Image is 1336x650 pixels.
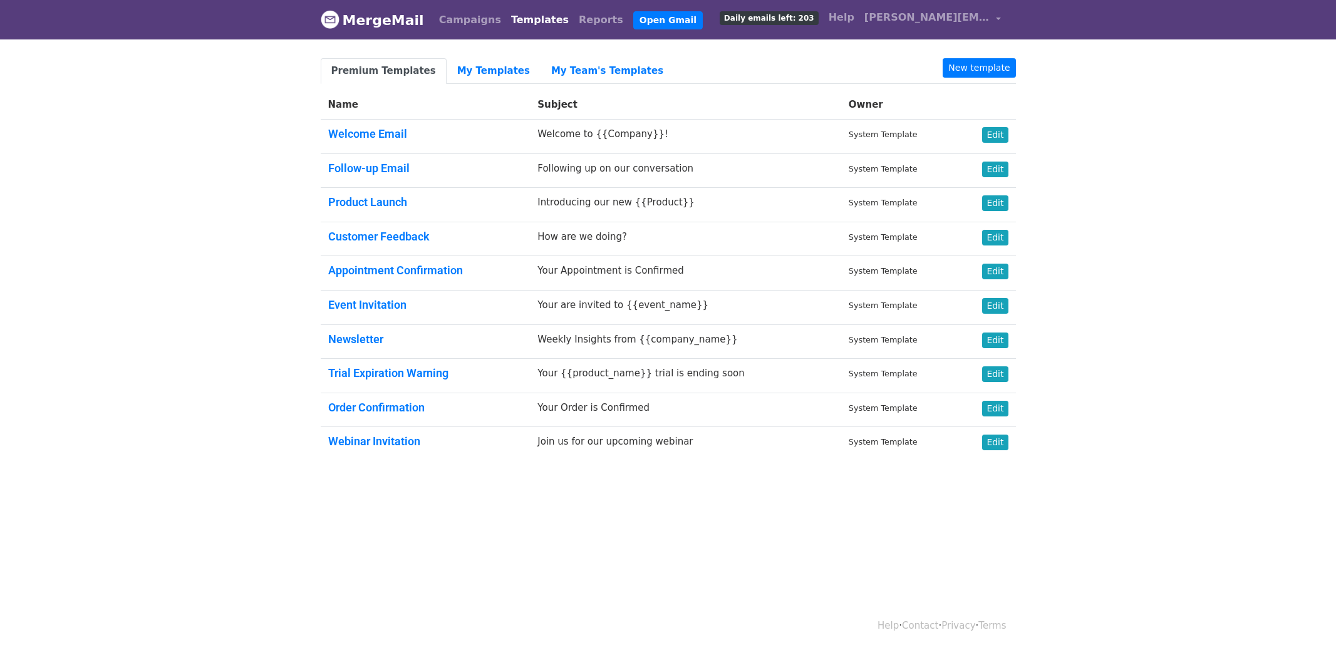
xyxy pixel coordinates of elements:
[849,164,918,173] small: System Template
[982,230,1008,245] a: Edit
[849,198,918,207] small: System Template
[982,195,1008,211] a: Edit
[574,8,628,33] a: Reports
[530,290,841,324] td: Your are invited to {{event_name}}
[328,127,407,140] a: Welcome Email
[530,90,841,120] th: Subject
[541,58,674,84] a: My Team's Templates
[982,298,1008,314] a: Edit
[506,8,574,33] a: Templates
[841,90,958,120] th: Owner
[434,8,506,33] a: Campaigns
[328,195,407,209] a: Product Launch
[864,10,990,25] span: [PERSON_NAME][EMAIL_ADDRESS][PERSON_NAME][DOMAIN_NAME]
[982,162,1008,177] a: Edit
[720,11,819,25] span: Daily emails left: 203
[321,7,424,33] a: MergeMail
[328,264,463,277] a: Appointment Confirmation
[978,620,1006,631] a: Terms
[447,58,541,84] a: My Templates
[941,620,975,631] a: Privacy
[849,437,918,446] small: System Template
[849,301,918,310] small: System Template
[849,403,918,413] small: System Template
[982,127,1008,143] a: Edit
[982,401,1008,416] a: Edit
[328,401,425,414] a: Order Confirmation
[982,333,1008,348] a: Edit
[530,359,841,393] td: Your {{product_name}} trial is ending soon
[849,266,918,276] small: System Template
[328,162,410,175] a: Follow-up Email
[530,256,841,291] td: Your Appointment is Confirmed
[982,264,1008,279] a: Edit
[530,324,841,359] td: Weekly Insights from {{company_name}}
[530,188,841,222] td: Introducing our new {{Product}}
[715,5,824,30] a: Daily emails left: 203
[328,230,430,243] a: Customer Feedback
[849,369,918,378] small: System Template
[321,90,531,120] th: Name
[849,232,918,242] small: System Template
[328,435,420,448] a: Webinar Invitation
[902,620,938,631] a: Contact
[530,427,841,461] td: Join us for our upcoming webinar
[943,58,1015,78] a: New template
[849,130,918,139] small: System Template
[321,58,447,84] a: Premium Templates
[982,435,1008,450] a: Edit
[530,393,841,427] td: Your Order is Confirmed
[859,5,1006,34] a: [PERSON_NAME][EMAIL_ADDRESS][PERSON_NAME][DOMAIN_NAME]
[824,5,859,30] a: Help
[633,11,703,29] a: Open Gmail
[530,153,841,188] td: Following up on our conversation
[328,333,383,346] a: Newsletter
[321,10,339,29] img: MergeMail logo
[530,222,841,256] td: How are we doing?
[328,298,406,311] a: Event Invitation
[328,366,448,379] a: Trial Expiration Warning
[530,120,841,154] td: Welcome to {{Company}}!
[878,620,899,631] a: Help
[982,366,1008,382] a: Edit
[849,335,918,344] small: System Template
